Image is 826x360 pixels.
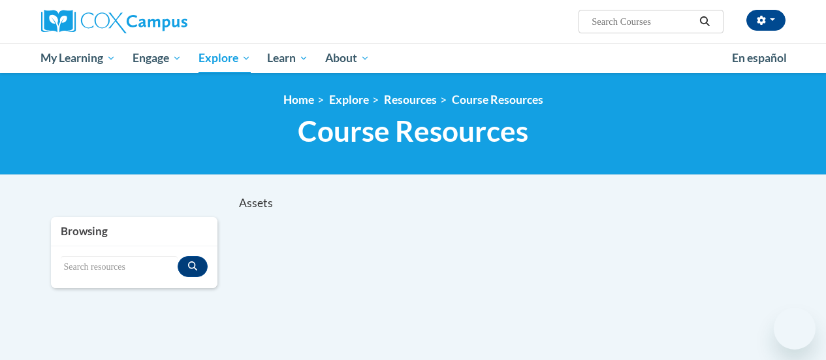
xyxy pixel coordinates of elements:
iframe: Button to launch messaging window [774,308,816,350]
h3: Browsing [61,223,208,239]
button: Account Settings [746,10,786,31]
span: Engage [133,50,182,66]
a: About [317,43,378,73]
a: Explore [329,93,369,106]
a: Resources [384,93,437,106]
a: Home [283,93,314,106]
span: My Learning [40,50,116,66]
a: Explore [190,43,259,73]
span: About [325,50,370,66]
span: Explore [199,50,251,66]
input: Search resources [61,256,178,278]
button: Search resources [178,256,208,277]
span: Assets [239,196,273,210]
input: Search Courses [590,14,695,29]
a: Course Resources [452,93,543,106]
div: Main menu [31,43,795,73]
a: Cox Campus [41,10,276,33]
span: Learn [267,50,308,66]
a: Engage [124,43,190,73]
button: Search [695,14,714,29]
a: Learn [259,43,317,73]
span: Course Resources [298,114,528,148]
a: My Learning [33,43,125,73]
img: Cox Campus [41,10,187,33]
a: En español [723,44,795,72]
span: En español [732,51,787,65]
